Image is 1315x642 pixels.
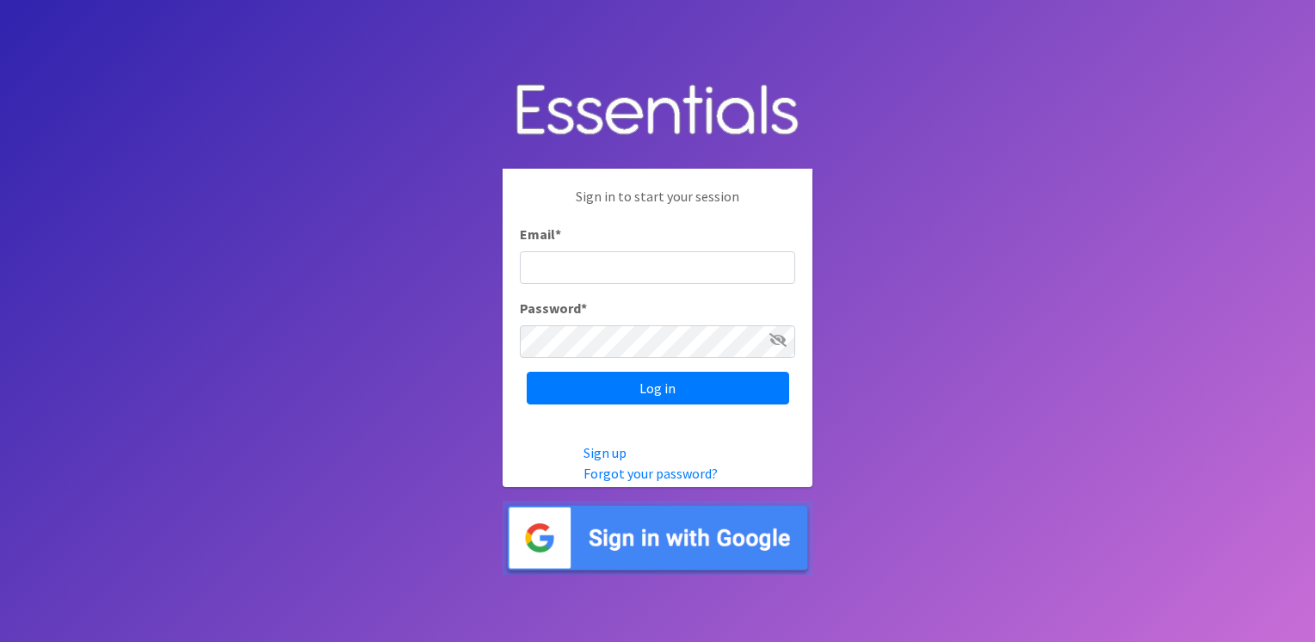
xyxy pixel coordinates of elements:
a: Sign up [583,444,627,461]
label: Password [520,298,587,318]
abbr: required [555,225,561,243]
input: Log in [527,372,789,404]
label: Email [520,224,561,244]
a: Forgot your password? [583,465,718,482]
abbr: required [581,299,587,317]
img: Sign in with Google [503,501,812,576]
p: Sign in to start your session [520,186,795,224]
img: Human Essentials [503,67,812,156]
